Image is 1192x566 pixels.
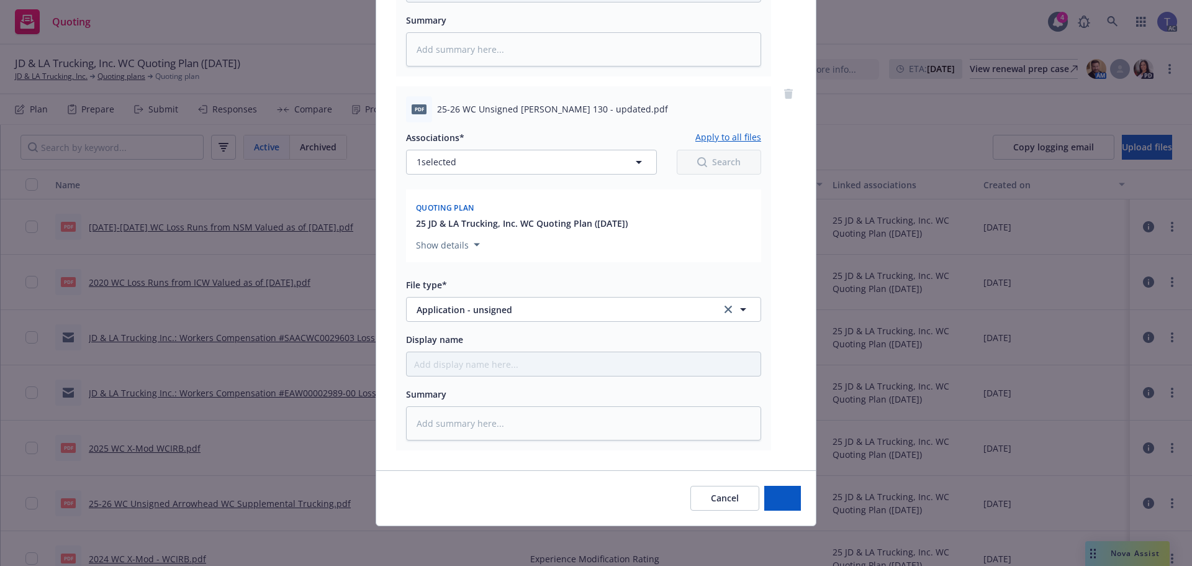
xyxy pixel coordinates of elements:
span: Associations* [406,132,464,144]
span: 25-26 WC Unsigned [PERSON_NAME] 130 - updated.pdf [437,103,668,116]
span: Display name [406,334,463,345]
a: remove [781,86,796,101]
span: File type* [406,279,447,291]
span: Add files [764,492,801,504]
span: pdf [412,104,427,114]
button: Application - unsignedclear selection [406,297,761,322]
span: Summary [406,14,446,26]
button: Add files [764,486,801,511]
span: 1 selected [417,155,456,168]
span: Summary [406,388,446,400]
button: 25 JD & LA Trucking, Inc. WC Quoting Plan ([DATE]) [416,217,628,230]
span: Cancel [711,492,739,504]
button: Apply to all files [695,130,761,145]
span: Application - unsigned [417,303,704,316]
input: Add display name here... [407,352,761,376]
button: 1selected [406,150,657,175]
button: Cancel [690,486,759,511]
button: Show details [411,237,485,252]
span: Quoting plan [416,203,474,213]
a: clear selection [721,302,736,317]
